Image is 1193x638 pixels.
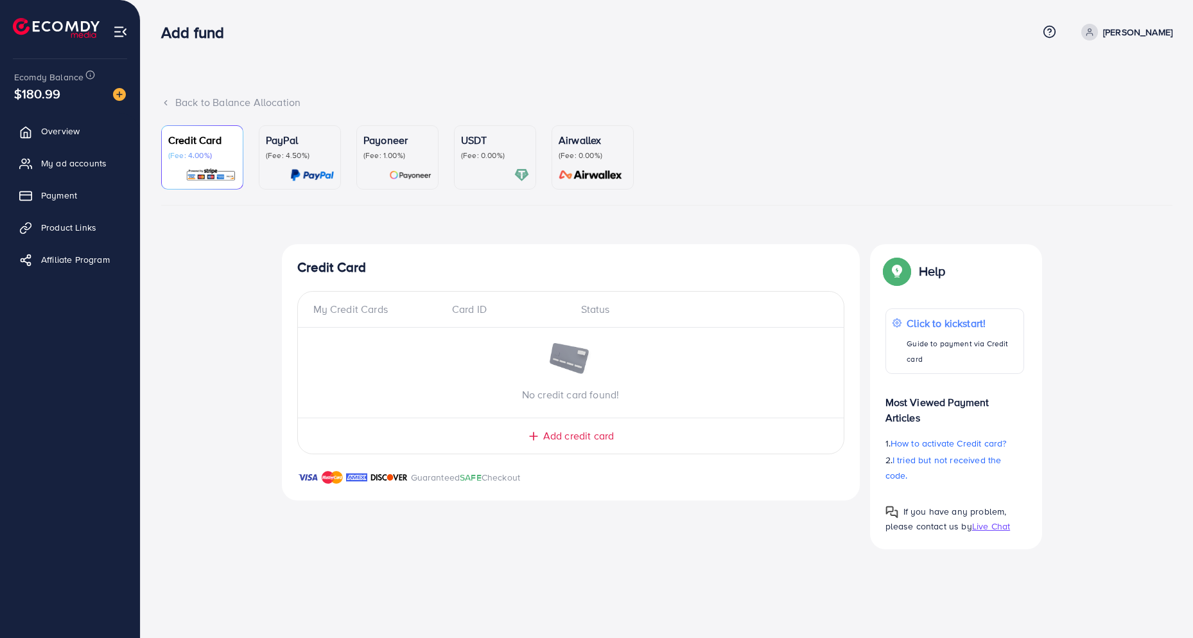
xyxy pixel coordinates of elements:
[885,384,1024,425] p: Most Viewed Payment Articles
[168,150,236,161] p: (Fee: 4.00%)
[885,260,909,283] img: Popup guide
[297,260,844,276] h4: Credit Card
[14,84,60,103] span: $180.99
[10,247,130,272] a: Affiliate Program
[113,24,128,39] img: menu
[885,454,1002,482] span: I tried but not received the code.
[186,168,236,182] img: card
[885,452,1024,483] p: 2.
[370,470,408,485] img: brand
[442,302,571,317] div: Card ID
[885,436,1024,451] p: 1.
[10,215,130,240] a: Product Links
[41,253,110,266] span: Affiliate Program
[559,132,627,148] p: Airwallex
[266,132,334,148] p: PayPal
[559,150,627,161] p: (Fee: 0.00%)
[161,95,1172,110] div: Back to Balance Allocation
[322,470,343,485] img: brand
[290,168,334,182] img: card
[113,88,126,101] img: image
[389,168,431,182] img: card
[14,71,83,84] span: Ecomdy Balance
[907,315,1016,331] p: Click to kickstart!
[1076,24,1172,40] a: [PERSON_NAME]
[168,132,236,148] p: Credit Card
[297,470,318,485] img: brand
[13,18,100,38] img: logo
[891,437,1006,450] span: How to activate Credit card?
[514,168,529,182] img: card
[460,471,482,484] span: SAFE
[346,470,367,485] img: brand
[41,221,96,234] span: Product Links
[10,182,130,208] a: Payment
[555,168,627,182] img: card
[548,343,593,377] img: image
[885,506,898,518] img: Popup guide
[298,387,844,402] p: No credit card found!
[161,23,234,42] h3: Add fund
[411,470,521,485] p: Guaranteed Checkout
[461,132,529,148] p: USDT
[266,150,334,161] p: (Fee: 4.50%)
[10,150,130,176] a: My ad accounts
[919,263,946,279] p: Help
[363,132,431,148] p: Payoneer
[885,505,1007,533] span: If you have any problem, please contact us by
[543,429,614,443] span: Add credit card
[363,150,431,161] p: (Fee: 1.00%)
[10,118,130,144] a: Overview
[41,125,80,137] span: Overview
[972,520,1010,533] span: Live Chat
[1103,24,1172,40] p: [PERSON_NAME]
[41,189,77,202] span: Payment
[313,302,442,317] div: My Credit Cards
[41,157,107,170] span: My ad accounts
[571,302,828,317] div: Status
[461,150,529,161] p: (Fee: 0.00%)
[907,336,1016,367] p: Guide to payment via Credit card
